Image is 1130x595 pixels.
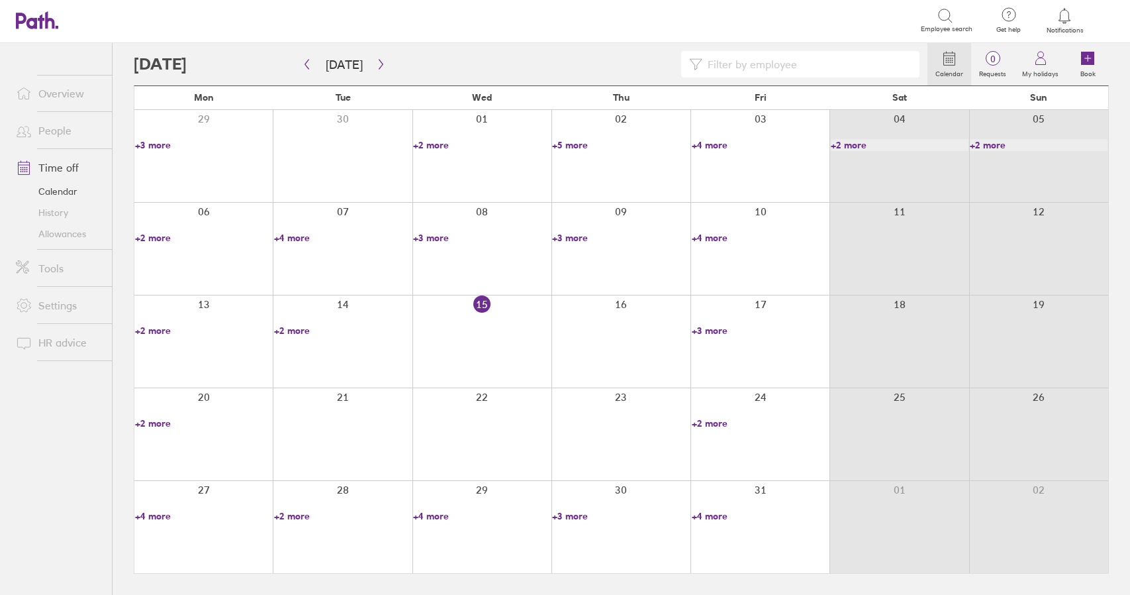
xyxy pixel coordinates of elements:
a: Allowances [5,223,112,244]
a: +3 more [692,325,829,337]
label: Book [1072,66,1104,78]
a: History [5,202,112,223]
a: +2 more [274,510,412,522]
a: +4 more [135,510,273,522]
span: Wed [472,92,492,103]
a: +4 more [692,510,829,522]
label: Requests [971,66,1014,78]
a: +3 more [552,232,690,244]
a: +5 more [552,139,690,151]
span: Tue [336,92,351,103]
a: +3 more [552,510,690,522]
a: HR advice [5,329,112,356]
a: Tools [5,255,112,282]
a: Overview [5,80,112,107]
a: People [5,117,112,144]
a: +2 more [413,139,551,151]
a: 0Requests [971,43,1014,85]
a: Settings [5,292,112,319]
a: +4 more [413,510,551,522]
label: Calendar [927,66,971,78]
label: My holidays [1014,66,1066,78]
a: Book [1066,43,1109,85]
span: Sun [1030,92,1047,103]
span: Sat [892,92,907,103]
a: Time off [5,154,112,181]
button: [DATE] [315,54,373,76]
a: +2 more [692,417,829,429]
a: +2 more [831,139,968,151]
a: My holidays [1014,43,1066,85]
a: +2 more [135,325,273,337]
span: Thu [613,92,630,103]
span: Notifications [1043,27,1086,34]
div: Search [148,14,182,26]
a: +3 more [135,139,273,151]
a: Notifications [1043,7,1086,34]
span: Mon [194,92,214,103]
a: +4 more [274,232,412,244]
span: Get help [987,26,1030,34]
a: +2 more [135,417,273,429]
a: +4 more [692,232,829,244]
span: Employee search [921,25,972,33]
a: +4 more [692,139,829,151]
a: Calendar [927,43,971,85]
a: +2 more [970,139,1107,151]
span: 0 [971,54,1014,64]
a: +2 more [274,325,412,337]
a: +3 more [413,232,551,244]
span: Fri [755,92,767,103]
a: +2 more [135,232,273,244]
a: Calendar [5,181,112,202]
input: Filter by employee [702,52,912,77]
